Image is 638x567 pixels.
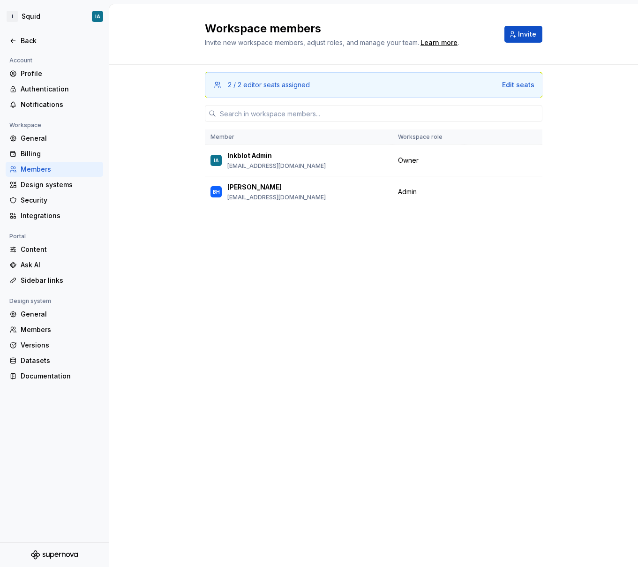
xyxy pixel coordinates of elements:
a: Versions [6,338,103,353]
div: Authentication [21,84,99,94]
button: Invite [504,26,542,43]
a: Notifications [6,97,103,112]
p: [PERSON_NAME] [227,182,282,192]
div: Squid [22,12,40,21]
div: Sidebar links [21,276,99,285]
div: Design system [6,295,55,307]
a: Datasets [6,353,103,368]
div: Account [6,55,36,66]
a: General [6,307,103,322]
div: Datasets [21,356,99,365]
div: Design systems [21,180,99,189]
span: Invite [518,30,536,39]
a: Members [6,322,103,337]
div: Documentation [21,371,99,381]
span: Admin [398,187,417,197]
span: Owner [398,156,419,165]
div: Portal [6,231,30,242]
div: Workspace [6,120,45,131]
a: Authentication [6,82,103,97]
a: Integrations [6,208,103,223]
button: Edit seats [502,80,534,90]
a: Billing [6,146,103,161]
div: Content [21,245,99,254]
input: Search in workspace members... [216,105,542,122]
div: BH [213,187,220,197]
div: Back [21,36,99,45]
a: Ask AI [6,257,103,272]
div: Members [21,165,99,174]
th: Member [205,129,392,145]
button: ISquidIA [2,6,107,27]
div: I [7,11,18,22]
h2: Workspace members [205,21,493,36]
div: Integrations [21,211,99,220]
div: General [21,310,99,319]
div: Notifications [21,100,99,109]
div: 2 / 2 editor seats assigned [228,80,310,90]
a: Back [6,33,103,48]
a: Members [6,162,103,177]
a: Profile [6,66,103,81]
div: Members [21,325,99,334]
div: Profile [21,69,99,78]
a: Sidebar links [6,273,103,288]
div: Ask AI [21,260,99,270]
div: Security [21,196,99,205]
div: IA [214,156,219,165]
p: [EMAIL_ADDRESS][DOMAIN_NAME] [227,194,326,201]
th: Workspace role [392,129,464,145]
a: Security [6,193,103,208]
a: Documentation [6,369,103,384]
div: Billing [21,149,99,159]
span: . [419,39,459,46]
p: [EMAIL_ADDRESS][DOMAIN_NAME] [227,162,326,170]
a: Content [6,242,103,257]
div: IA [95,13,100,20]
span: Invite new workspace members, adjust roles, and manage your team. [205,38,419,46]
a: General [6,131,103,146]
svg: Supernova Logo [31,550,78,559]
p: Inkblot Admin [227,151,272,160]
div: Versions [21,340,99,350]
a: Learn more [420,38,458,47]
a: Design systems [6,177,103,192]
div: General [21,134,99,143]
